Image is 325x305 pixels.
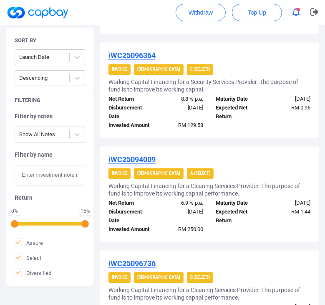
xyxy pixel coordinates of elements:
h5: Filter by notes [15,112,85,120]
strong: [DEMOGRAPHIC_DATA] [137,275,180,280]
div: [DATE] [156,208,209,225]
button: Top Up [232,4,282,21]
div: Expected Net Return [209,104,263,121]
strong: [DEMOGRAPHIC_DATA] [137,171,180,175]
span: Diversified [15,269,51,277]
h5: Sort By [15,37,36,44]
u: iWC25094009 [108,155,156,164]
strong: Invoice [112,67,127,71]
div: Invested Amount [102,121,156,130]
h5: Working Capital Financing for a Cleaning Services Provider. The purpose of fund is to improve its... [108,286,310,301]
div: Maturity Date [209,95,263,104]
strong: Invoice [112,275,127,280]
span: RM 250.00 [178,226,203,232]
input: Enter investment note name [15,165,85,186]
div: Net Return [102,95,156,104]
h5: Working Capital Financing for a Cleaning Services Provider. The purpose of fund is to improve its... [108,182,310,197]
h5: Filter by name [15,151,85,158]
strong: C (Select) [190,67,210,71]
div: [DATE] [263,95,317,104]
span: Select [15,254,41,262]
div: Expected Net Return [209,208,263,225]
h5: Return [15,194,85,201]
u: iWC25096364 [108,51,156,60]
div: Disbursement Date [102,208,156,225]
div: [DATE] [263,199,317,208]
strong: A (Select) [190,171,210,175]
strong: [DEMOGRAPHIC_DATA] [137,67,180,71]
div: Net Return [102,199,156,208]
span: RM 1.44 [291,208,310,215]
u: iWC25096736 [108,259,156,268]
div: [DATE] [156,104,209,121]
h5: Filtering [15,97,40,104]
div: Invested Amount [102,225,156,234]
div: Disbursement Date [102,104,156,121]
span: RM 129.58 [178,122,203,128]
button: Withdraw [176,4,226,21]
h5: Working Capital Financing for a Security Services Provider. The purpose of fund is to improve its... [108,78,310,93]
span: Assure [15,239,43,247]
div: 8.8 % p.a. [156,95,209,104]
div: Maturity Date [209,199,263,208]
span: Top Up [248,8,266,17]
div: 15 % [81,208,90,213]
div: 0 % [10,208,19,213]
span: RM 0.95 [291,104,310,111]
strong: B (Select) [190,275,210,280]
div: 6.9 % p.a. [156,199,209,208]
strong: Invoice [112,171,127,175]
